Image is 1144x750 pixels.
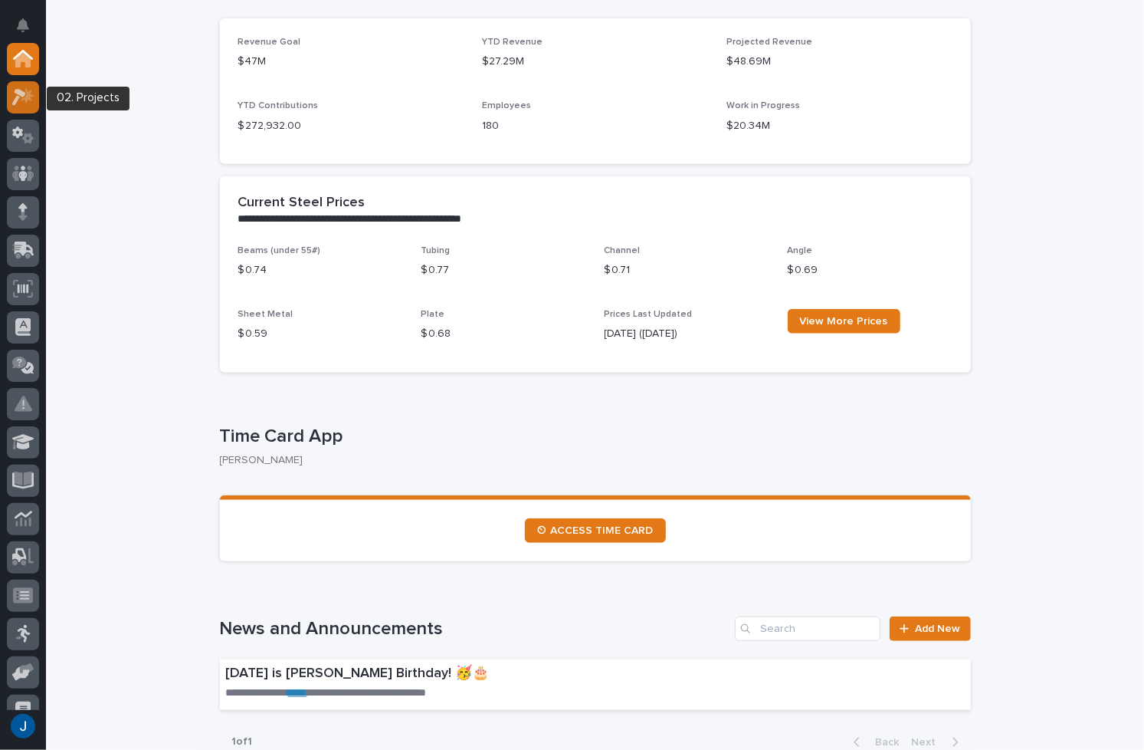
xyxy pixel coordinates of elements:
p: $ 0.68 [421,326,586,342]
span: Plate [421,310,445,319]
p: $48.69M [726,54,952,70]
button: users-avatar [7,710,39,742]
span: Work in Progress [726,101,800,110]
p: $47M [238,54,464,70]
a: View More Prices [788,309,900,334]
h1: News and Announcements [220,618,729,640]
p: $ 272,932.00 [238,118,464,134]
p: $ 0.71 [605,262,769,278]
div: Notifications [19,18,39,43]
p: $ 0.69 [788,262,952,278]
input: Search [735,617,880,641]
span: Channel [605,246,641,255]
span: Back [867,737,900,748]
p: 180 [482,118,708,134]
span: Next [912,737,946,748]
span: Angle [788,246,813,255]
span: Sheet Metal [238,310,293,319]
p: Time Card App [220,426,965,448]
p: $20.34M [726,118,952,134]
p: $27.29M [482,54,708,70]
span: Projected Revenue [726,38,812,47]
a: ⏲ ACCESS TIME CARD [525,518,666,543]
p: [DATE] ([DATE]) [605,326,769,342]
p: $ 0.59 [238,326,403,342]
span: Beams (under 55#) [238,246,321,255]
button: Notifications [7,9,39,41]
p: [DATE] is [PERSON_NAME] Birthday! 🥳🎂 [226,666,748,683]
span: YTD Contributions [238,101,319,110]
span: YTD Revenue [482,38,542,47]
span: Revenue Goal [238,38,301,47]
span: Tubing [421,246,451,255]
p: [PERSON_NAME] [220,454,959,467]
span: Prices Last Updated [605,310,693,319]
h2: Current Steel Prices [238,195,365,212]
p: $ 0.77 [421,262,586,278]
p: $ 0.74 [238,262,403,278]
span: View More Prices [800,316,888,327]
span: ⏲ ACCESS TIME CARD [537,525,654,536]
button: Next [906,735,971,749]
a: Add New [890,617,970,641]
button: Back [841,735,906,749]
span: Employees [482,101,531,110]
span: Add New [916,623,961,634]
